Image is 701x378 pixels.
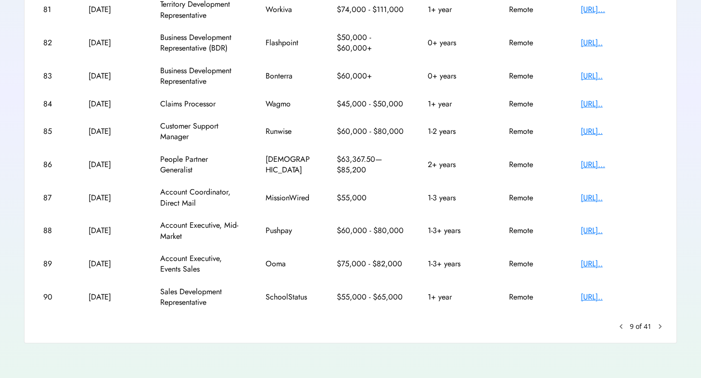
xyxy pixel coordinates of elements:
[43,225,65,236] div: 88
[428,193,485,203] div: 1-3 years
[160,121,242,143] div: Customer Support Manager
[428,259,485,269] div: 1-3+ years
[509,225,557,236] div: Remote
[337,225,404,236] div: $60,000 - $80,000
[509,71,557,81] div: Remote
[266,99,314,109] div: Wagmo
[266,225,314,236] div: Pushpay
[428,4,485,15] div: 1+ year
[43,38,65,48] div: 82
[337,32,404,54] div: $50,000 - $60,000+
[266,4,314,15] div: Workiva
[160,287,242,308] div: Sales Development Representative
[160,32,242,54] div: Business Development Representative (BDR)
[428,71,485,81] div: 0+ years
[581,193,658,203] div: [URL]..
[43,193,65,203] div: 87
[266,126,314,137] div: Runwise
[43,159,65,170] div: 86
[89,292,137,302] div: [DATE]
[509,259,557,269] div: Remote
[509,193,557,203] div: Remote
[160,154,242,176] div: People Partner Generalist
[509,292,557,302] div: Remote
[43,99,65,109] div: 84
[43,259,65,269] div: 89
[337,292,404,302] div: $55,000 - $65,000
[43,4,65,15] div: 81
[337,99,404,109] div: $45,000 - $50,000
[581,292,658,302] div: [URL]..
[581,38,658,48] div: [URL]..
[337,154,404,176] div: $63,367.50—$85,200
[616,322,626,331] button: keyboard_arrow_left
[89,225,137,236] div: [DATE]
[89,193,137,203] div: [DATE]
[89,126,137,137] div: [DATE]
[428,225,485,236] div: 1-3+ years
[337,4,404,15] div: $74,000 - $111,000
[160,99,242,109] div: Claims Processor
[266,71,314,81] div: Bonterra
[160,253,242,275] div: Account Executive, Events Sales
[266,154,314,176] div: [DEMOGRAPHIC_DATA]
[428,159,485,170] div: 2+ years
[509,4,557,15] div: Remote
[89,4,137,15] div: [DATE]
[160,187,242,209] div: Account Coordinator, Direct Mail
[509,38,557,48] div: Remote
[581,159,658,170] div: [URL]...
[337,126,404,137] div: $60,000 - $80,000
[581,126,658,137] div: [URL]..
[581,71,658,81] div: [URL]..
[266,259,314,269] div: Ooma
[581,225,658,236] div: [URL]..
[337,259,404,269] div: $75,000 - $82,000
[266,38,314,48] div: Flashpoint
[89,259,137,269] div: [DATE]
[581,4,658,15] div: [URL]...
[581,259,658,269] div: [URL]..
[428,38,485,48] div: 0+ years
[160,65,242,87] div: Business Development Representative
[509,99,557,109] div: Remote
[89,159,137,170] div: [DATE]
[43,71,65,81] div: 83
[509,126,557,137] div: Remote
[266,193,314,203] div: MissionWired
[160,220,242,242] div: Account Executive, Mid-Market
[428,292,485,302] div: 1+ year
[337,71,404,81] div: $60,000+
[89,38,137,48] div: [DATE]
[655,322,665,331] button: chevron_right
[509,159,557,170] div: Remote
[43,292,65,302] div: 90
[428,126,485,137] div: 1-2 years
[337,193,404,203] div: $55,000
[43,126,65,137] div: 85
[630,322,651,331] div: 9 of 41
[89,71,137,81] div: [DATE]
[581,99,658,109] div: [URL]..
[266,292,314,302] div: SchoolStatus
[428,99,485,109] div: 1+ year
[89,99,137,109] div: [DATE]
